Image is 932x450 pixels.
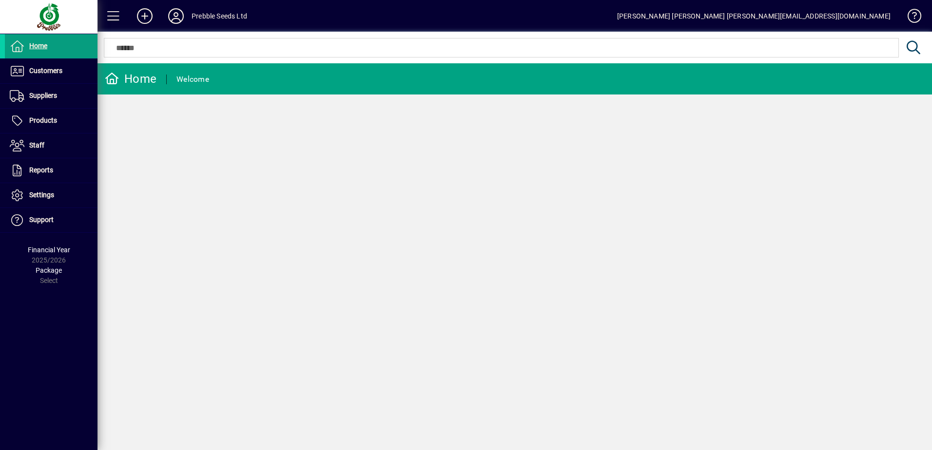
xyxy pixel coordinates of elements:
span: Package [36,266,62,274]
span: Products [29,116,57,124]
a: Knowledge Base [900,2,920,34]
span: Staff [29,141,44,149]
div: Home [105,71,156,87]
span: Financial Year [28,246,70,254]
div: [PERSON_NAME] [PERSON_NAME] [PERSON_NAME][EMAIL_ADDRESS][DOMAIN_NAME] [617,8,891,24]
span: Support [29,216,54,224]
span: Customers [29,67,62,75]
button: Add [129,7,160,25]
a: Support [5,208,97,232]
a: Staff [5,133,97,158]
a: Reports [5,158,97,183]
span: Suppliers [29,92,57,99]
span: Reports [29,166,53,174]
span: Home [29,42,47,50]
a: Customers [5,59,97,83]
div: Prebble Seeds Ltd [192,8,247,24]
a: Products [5,109,97,133]
button: Profile [160,7,192,25]
span: Settings [29,191,54,199]
a: Settings [5,183,97,207]
div: Welcome [176,72,209,87]
a: Suppliers [5,84,97,108]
